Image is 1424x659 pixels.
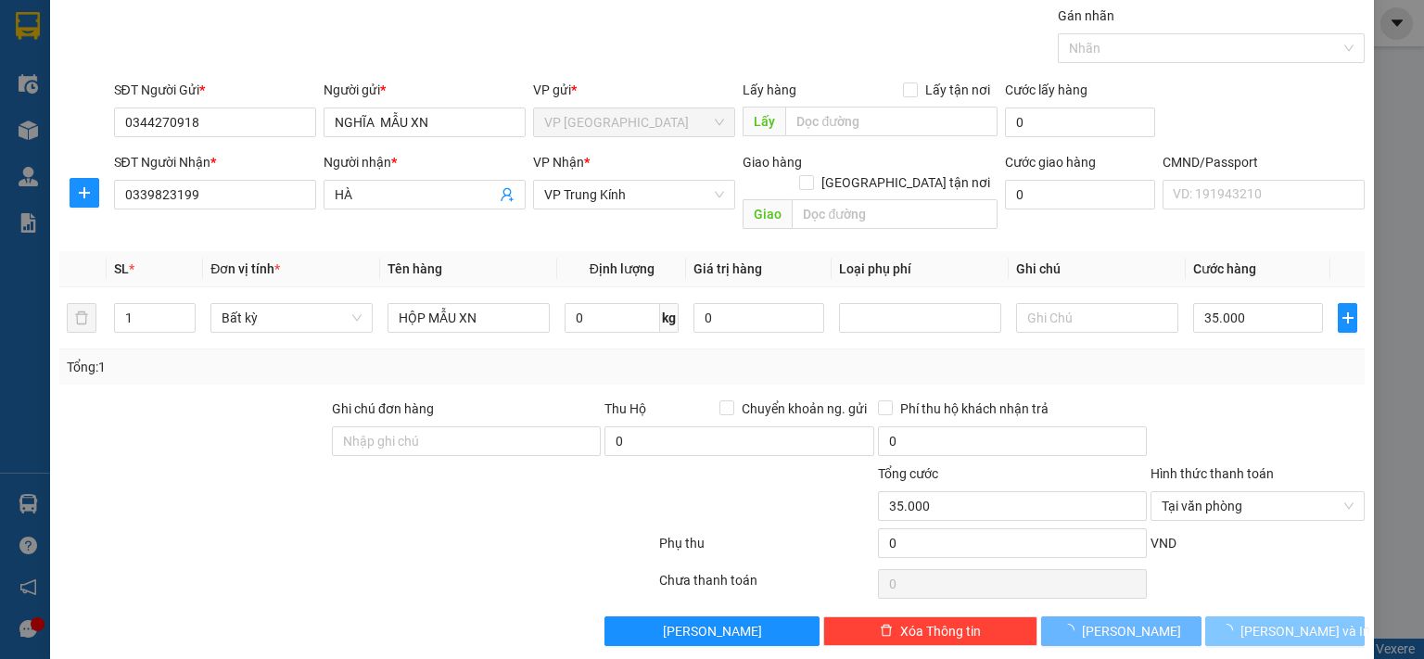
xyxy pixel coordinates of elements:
div: VP gửi [533,80,735,100]
span: Bất kỳ [222,304,362,332]
label: Gán nhãn [1058,8,1114,23]
span: plus [1339,310,1356,325]
span: Cước hàng [1193,261,1256,276]
button: delete [67,303,96,333]
div: Phụ thu [657,533,875,565]
label: Cước giao hàng [1005,155,1096,170]
span: Tổng cước [878,466,938,481]
span: [GEOGRAPHIC_DATA] tận nơi [814,172,998,193]
div: SĐT Người Gửi [114,80,316,100]
th: Loại phụ phí [832,251,1009,287]
span: loading [1220,624,1240,637]
button: [PERSON_NAME] [604,616,819,646]
button: [PERSON_NAME] [1041,616,1201,646]
span: Thu Hộ [604,401,646,416]
button: deleteXóa Thông tin [823,616,1037,646]
div: Người nhận [324,152,526,172]
label: Ghi chú đơn hàng [332,401,434,416]
span: Tên hàng [388,261,442,276]
span: Đơn vị tính [210,261,280,276]
img: logo.jpg [23,23,162,116]
span: SL [114,261,129,276]
span: VP Nhận [533,155,584,170]
button: [PERSON_NAME] và In [1205,616,1366,646]
div: SĐT Người Nhận [114,152,316,172]
input: Dọc đường [792,199,998,229]
input: Cước lấy hàng [1005,108,1155,137]
th: Ghi chú [1009,251,1186,287]
input: Cước giao hàng [1005,180,1155,209]
button: plus [1338,303,1357,333]
li: 271 - [PERSON_NAME] - [GEOGRAPHIC_DATA] - [GEOGRAPHIC_DATA] [173,45,775,69]
span: Phí thu hộ khách nhận trả [893,399,1056,419]
span: plus [70,185,98,200]
input: Ghi chú đơn hàng [332,426,601,456]
span: VP Trung Kính [544,181,724,209]
label: Hình thức thanh toán [1151,466,1274,481]
span: kg [660,303,679,333]
div: CMND/Passport [1163,152,1365,172]
span: loading [1062,624,1082,637]
button: plus [70,178,99,208]
div: Tổng: 1 [67,357,551,377]
span: Lấy [743,107,785,136]
span: VND [1151,536,1176,551]
input: Ghi Chú [1016,303,1178,333]
span: user-add [500,187,515,202]
span: Lấy tận nơi [918,80,998,100]
input: Dọc đường [785,107,998,136]
b: GỬI : VP [GEOGRAPHIC_DATA] [23,126,275,188]
span: delete [880,624,893,639]
span: Tại văn phòng [1162,492,1354,520]
span: Định lượng [590,261,655,276]
span: Lấy hàng [743,82,796,97]
span: [PERSON_NAME] [663,621,762,641]
span: [PERSON_NAME] và In [1240,621,1370,641]
span: Giao [743,199,792,229]
span: Xóa Thông tin [900,621,981,641]
span: Giá trị hàng [693,261,762,276]
div: Người gửi [324,80,526,100]
div: Chưa thanh toán [657,570,875,602]
span: Chuyển khoản ng. gửi [734,399,874,419]
span: Giao hàng [743,155,802,170]
span: [PERSON_NAME] [1082,621,1181,641]
span: VP Trường Chinh [544,108,724,136]
input: VD: Bàn, Ghế [388,303,550,333]
input: 0 [693,303,823,333]
label: Cước lấy hàng [1005,82,1087,97]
